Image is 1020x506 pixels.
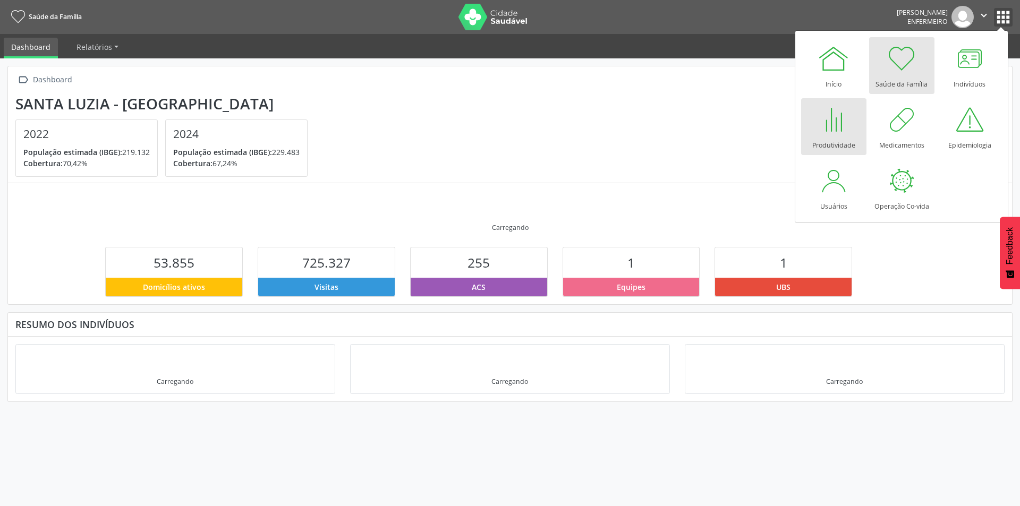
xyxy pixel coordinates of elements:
span: Equipes [617,281,645,293]
span: Cobertura: [23,158,63,168]
span: População estimada (IBGE): [23,147,122,157]
span: Visitas [314,281,338,293]
h4: 2024 [173,127,300,141]
a: Operação Co-vida [869,159,934,216]
button: Feedback - Mostrar pesquisa [1000,217,1020,289]
div: Santa Luzia - [GEOGRAPHIC_DATA] [15,95,315,113]
span: 725.327 [302,254,351,271]
i:  [15,72,31,88]
a: Medicamentos [869,98,934,155]
a: Dashboard [4,38,58,58]
span: 53.855 [154,254,194,271]
span: 1 [780,254,787,271]
a: Usuários [801,159,866,216]
div: Resumo dos indivíduos [15,319,1005,330]
span: Domicílios ativos [143,281,205,293]
p: 229.483 [173,147,300,158]
div: Carregando [492,223,529,232]
a: Indivíduos [937,37,1002,94]
p: 70,42% [23,158,150,169]
button: apps [994,8,1013,27]
div: Carregando [826,377,863,386]
a: Saúde da Família [7,8,82,25]
a: Epidemiologia [937,98,1002,155]
span: Relatórios [76,42,112,52]
button:  [974,6,994,28]
span: 255 [467,254,490,271]
p: 219.132 [23,147,150,158]
p: 67,24% [173,158,300,169]
a: Início [801,37,866,94]
i:  [978,10,990,21]
span: UBS [776,281,790,293]
span: Feedback [1005,227,1015,264]
div: Carregando [491,377,528,386]
img: img [951,6,974,28]
span: População estimada (IBGE): [173,147,272,157]
div: Carregando [157,377,193,386]
span: Cobertura: [173,158,212,168]
span: Saúde da Família [29,12,82,21]
a: Saúde da Família [869,37,934,94]
h4: 2022 [23,127,150,141]
a:  Dashboard [15,72,74,88]
div: [PERSON_NAME] [897,8,948,17]
a: Relatórios [69,38,126,56]
div: Dashboard [31,72,74,88]
span: ACS [472,281,486,293]
span: Enfermeiro [907,17,948,26]
a: Produtividade [801,98,866,155]
span: 1 [627,254,635,271]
